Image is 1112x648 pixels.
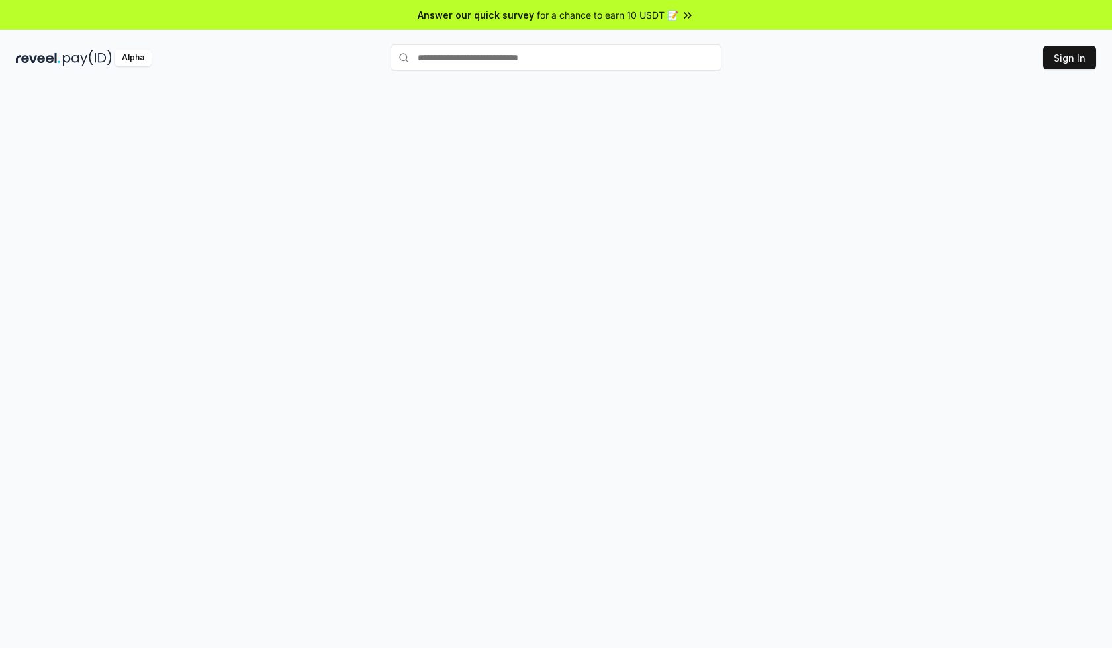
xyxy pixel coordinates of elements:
[1043,46,1096,69] button: Sign In
[537,8,678,22] span: for a chance to earn 10 USDT 📝
[63,50,112,66] img: pay_id
[418,8,534,22] span: Answer our quick survey
[115,50,152,66] div: Alpha
[16,50,60,66] img: reveel_dark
